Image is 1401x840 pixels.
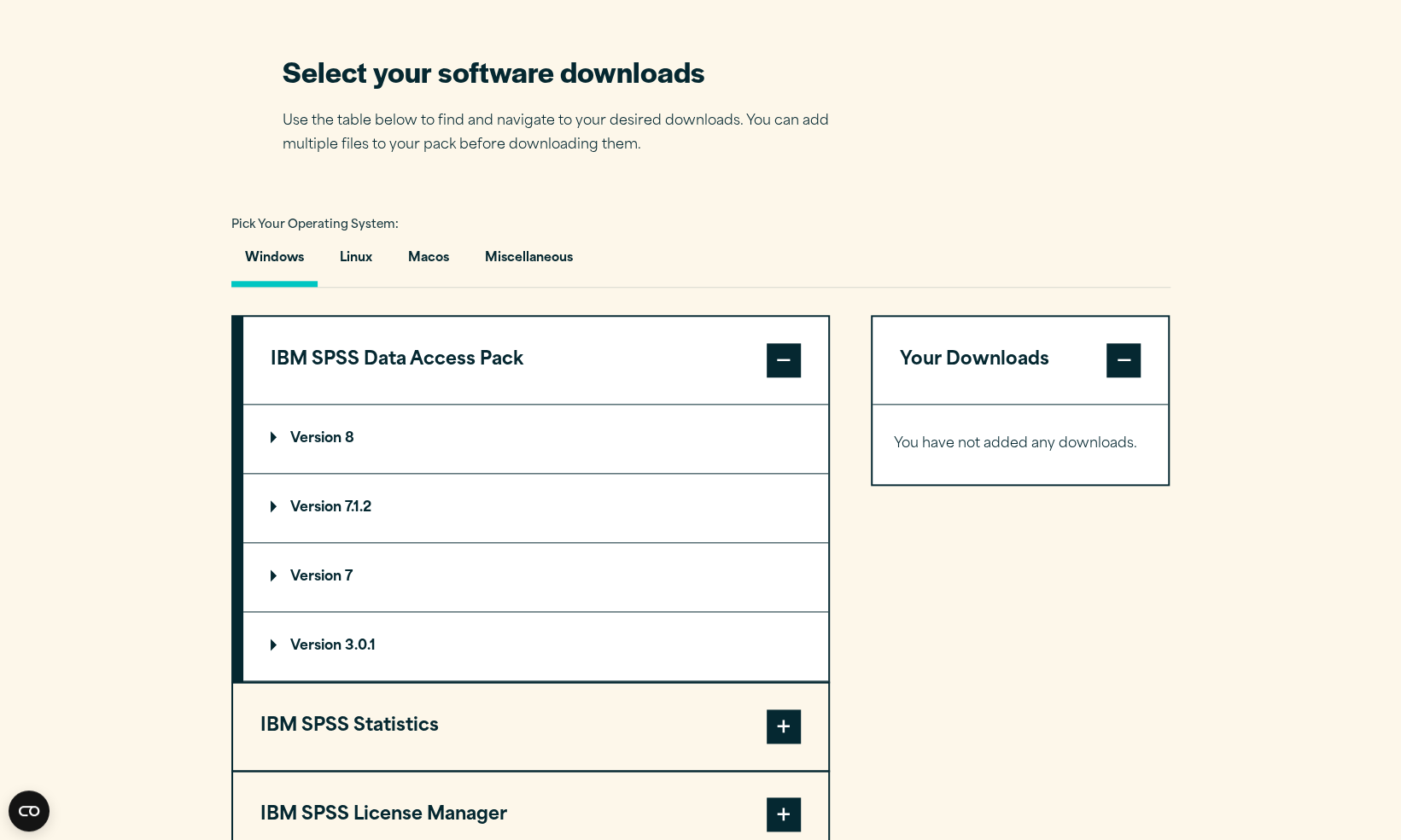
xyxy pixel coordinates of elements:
h2: Select your software downloads [283,52,855,90]
button: Miscellaneous [471,238,587,287]
button: IBM SPSS Statistics [233,683,828,770]
p: Version 3.0.1 [271,639,376,653]
summary: Version 7.1.2 [243,474,828,542]
p: Version 8 [271,432,354,446]
p: You have not added any downloads. [894,432,1147,457]
p: Version 7.1.2 [271,501,371,515]
summary: Version 8 [243,405,828,473]
button: Windows [231,238,318,287]
span: Pick Your Operating System: [231,219,399,230]
button: IBM SPSS Data Access Pack [243,317,828,404]
p: Version 7 [271,570,353,584]
summary: Version 7 [243,543,828,611]
button: Open CMP widget [9,790,50,831]
button: Your Downloads [873,317,1169,404]
summary: Version 3.0.1 [243,612,828,680]
button: Linux [326,238,386,287]
div: Your Downloads [873,404,1169,484]
p: Use the table below to find and navigate to your desired downloads. You can add multiple files to... [283,109,855,159]
div: IBM SPSS Data Access Pack [243,404,828,681]
button: Macos [394,238,463,287]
